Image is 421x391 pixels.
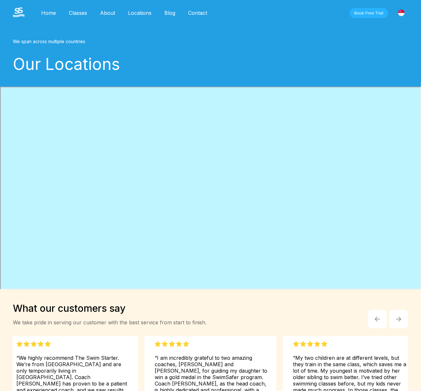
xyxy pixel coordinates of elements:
a: Locations [122,10,158,16]
div: We span across multiple countries [13,39,408,44]
a: Blog [158,10,182,16]
img: Five Stars [155,341,189,347]
div: We take pride in serving our customer with the best service from start to finish. [13,319,206,326]
a: About [94,10,122,16]
img: Arrow [373,315,381,323]
div: What our customers say [13,302,206,314]
div: [GEOGRAPHIC_DATA] [395,6,408,20]
a: Contact [182,10,214,16]
button: Book Free Trial [350,8,388,18]
a: Home [35,10,62,16]
img: Five Stars [293,341,327,347]
img: The Swim Starter Logo [13,7,24,17]
a: Classes [62,10,94,16]
div: Our Locations [13,54,408,74]
img: Arrow [396,317,401,322]
img: Five Stars [16,341,50,347]
img: Singapore [398,10,405,16]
